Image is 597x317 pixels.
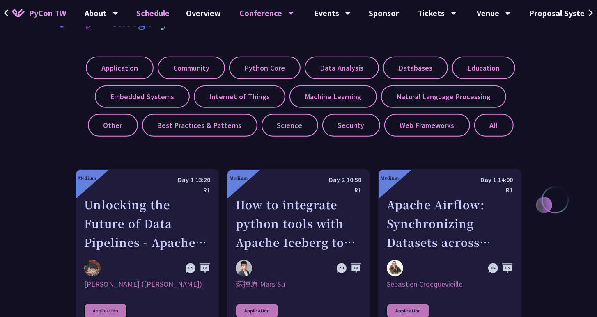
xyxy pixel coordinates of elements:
[262,114,318,137] label: Science
[142,114,257,137] label: Best Practices & Patterns
[289,85,377,108] label: Machine Learning
[384,114,470,137] label: Web Frameworks
[322,114,380,137] label: Security
[84,175,210,185] div: Day 1 13:20
[84,185,210,195] div: R1
[95,85,190,108] label: Embedded Systems
[84,260,101,276] img: 李唯 (Wei Lee)
[84,279,210,289] div: [PERSON_NAME] ([PERSON_NAME])
[12,9,25,17] img: Home icon of PyCon TW 2025
[84,195,210,252] div: Unlocking the Future of Data Pipelines - Apache Airflow 3
[88,114,138,137] label: Other
[383,57,448,79] label: Databases
[158,57,225,79] label: Community
[236,185,362,195] div: R1
[78,175,96,181] div: Medium
[305,57,379,79] label: Data Analysis
[236,279,362,289] div: 蘇揮原 Mars Su
[387,279,513,289] div: Sebastien Crocquevieille
[387,185,513,195] div: R1
[381,175,399,181] div: Medium
[230,175,248,181] div: Medium
[387,260,403,276] img: Sebastien Crocquevieille
[381,85,506,108] label: Natural Language Processing
[387,195,513,252] div: Apache Airflow: Synchronizing Datasets across Multiple instances
[387,175,513,185] div: Day 1 14:00
[236,195,362,252] div: How to integrate python tools with Apache Iceberg to build ETLT pipeline on Shift-Left Architecture
[229,57,301,79] label: Python Core
[29,7,66,19] span: PyCon TW
[474,114,514,137] label: All
[194,85,285,108] label: Internet of Things
[86,57,154,79] label: Application
[4,3,74,23] a: PyCon TW
[236,260,252,276] img: 蘇揮原 Mars Su
[236,175,362,185] div: Day 2 10:50
[452,57,515,79] label: Education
